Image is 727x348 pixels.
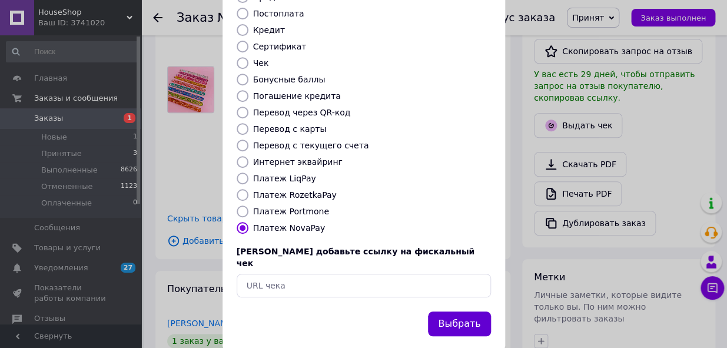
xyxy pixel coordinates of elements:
[253,9,304,18] label: Постоплата
[253,58,269,68] label: Чек
[253,42,307,51] label: Сертификат
[253,91,341,101] label: Погашение кредита
[237,247,475,268] span: [PERSON_NAME] добавьте ссылку на фискальный чек
[253,157,343,167] label: Интернет эквайринг
[253,207,329,216] label: Платеж Portmone
[253,124,327,134] label: Перевод с карты
[253,75,326,84] label: Бонусные баллы
[253,190,337,200] label: Платеж RozetkaPay
[428,311,490,337] button: Выбрать
[253,141,369,150] label: Перевод с текущего счета
[253,223,325,233] label: Платеж NovaPay
[253,25,285,35] label: Кредит
[253,174,316,183] label: Платеж LiqPay
[237,274,491,297] input: URL чека
[253,108,351,117] label: Перевод через QR-код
